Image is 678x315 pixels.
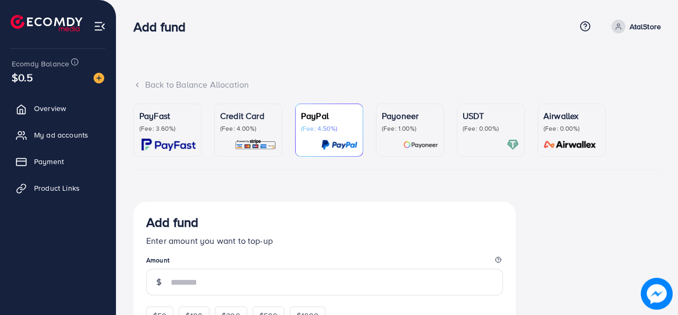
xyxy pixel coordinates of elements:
span: Payment [34,156,64,167]
img: card [321,139,357,151]
a: AtalStore [607,20,661,33]
span: Product Links [34,183,80,193]
p: (Fee: 0.00%) [543,124,600,133]
p: Enter amount you want to top-up [146,234,503,247]
p: (Fee: 4.00%) [220,124,277,133]
span: Ecomdy Balance [12,58,69,69]
img: image [94,73,104,83]
a: Payment [8,151,108,172]
p: Payoneer [382,109,438,122]
p: (Fee: 3.60%) [139,124,196,133]
p: PayPal [301,109,357,122]
p: Credit Card [220,109,277,122]
img: card [540,139,600,151]
a: Overview [8,98,108,119]
img: menu [94,20,106,32]
p: Airwallex [543,109,600,122]
img: image [641,278,673,310]
a: My ad accounts [8,124,108,146]
img: card [403,139,438,151]
p: (Fee: 1.00%) [382,124,438,133]
legend: Amount [146,256,503,269]
img: logo [11,15,82,31]
p: USDT [463,109,519,122]
p: AtalStore [630,20,661,33]
div: Back to Balance Allocation [133,79,661,91]
h3: Add fund [133,19,194,35]
p: (Fee: 0.00%) [463,124,519,133]
p: (Fee: 4.50%) [301,124,357,133]
span: Overview [34,103,66,114]
span: My ad accounts [34,130,88,140]
img: card [141,139,196,151]
img: card [507,139,519,151]
p: PayFast [139,109,196,122]
img: card [235,139,277,151]
a: Product Links [8,177,108,199]
span: $0.5 [12,70,34,85]
h3: Add fund [146,215,198,230]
